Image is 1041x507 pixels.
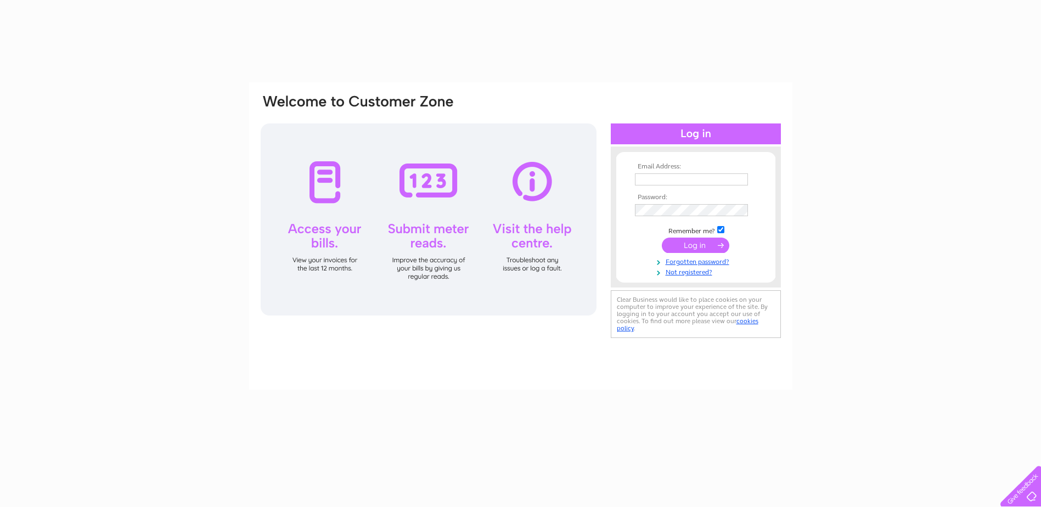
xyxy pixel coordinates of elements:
[611,290,781,338] div: Clear Business would like to place cookies on your computer to improve your experience of the sit...
[635,256,759,266] a: Forgotten password?
[632,224,759,235] td: Remember me?
[617,317,758,332] a: cookies policy
[632,194,759,201] th: Password:
[635,266,759,277] a: Not registered?
[662,238,729,253] input: Submit
[632,163,759,171] th: Email Address:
